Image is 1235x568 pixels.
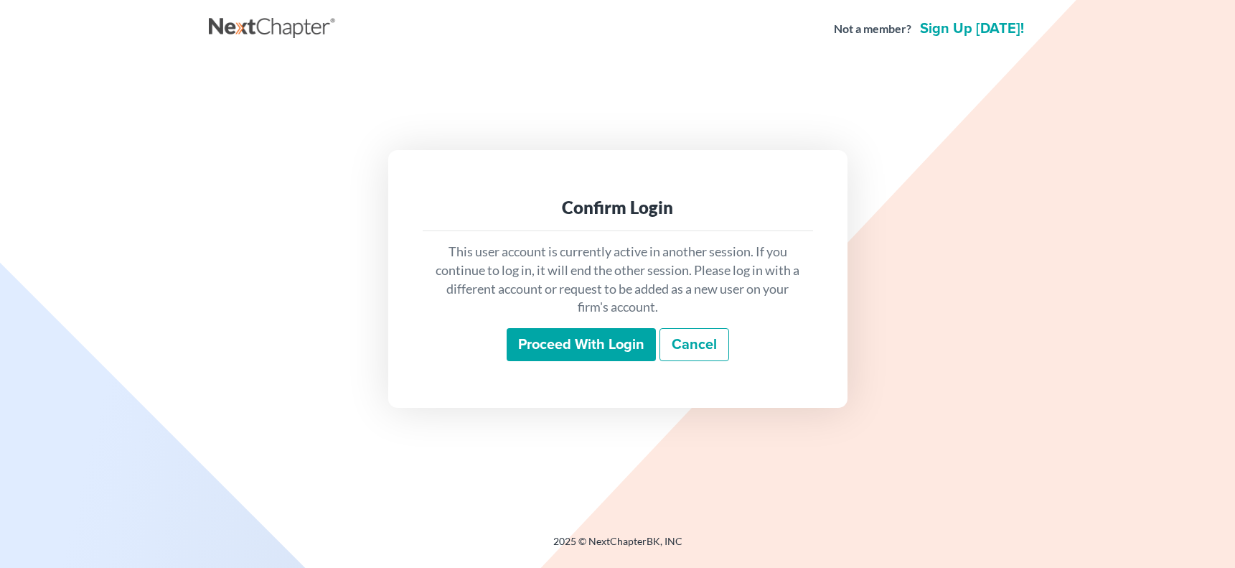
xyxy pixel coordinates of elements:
input: Proceed with login [507,328,656,361]
a: Sign up [DATE]! [917,22,1027,36]
div: 2025 © NextChapterBK, INC [209,534,1027,560]
a: Cancel [659,328,729,361]
strong: Not a member? [834,21,911,37]
div: Confirm Login [434,196,802,219]
p: This user account is currently active in another session. If you continue to log in, it will end ... [434,243,802,317]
